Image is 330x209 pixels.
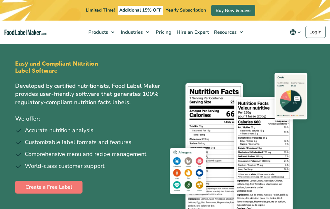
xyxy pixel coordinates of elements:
span: Additional 15% OFF [118,6,163,15]
span: Customizable label formats and features [25,138,131,147]
a: Pricing [152,21,173,44]
span: Pricing [154,29,172,35]
p: We offer: [15,114,160,123]
p: Developed by certified nutritionists, Food Label Maker provides user-friendly software that gener... [15,82,160,106]
span: Resources [212,29,237,35]
a: Resources [211,21,246,44]
span: Products [86,29,109,35]
span: Accurate nutrition analysis [25,126,93,135]
span: Yearly Subscription [166,7,206,13]
h1: Easy and Compliant Nutrition Label Software [15,60,100,74]
span: Hire an Expert [175,29,209,35]
a: Industries [118,21,152,44]
span: Comprehensive menu and recipe management [25,150,146,159]
a: Hire an Expert [173,21,211,44]
span: Industries [119,29,143,35]
a: Create a Free Label [15,181,82,194]
a: Products [85,21,118,44]
a: Buy Now & Save [211,5,255,16]
span: Limited Time! [86,7,115,13]
a: Login [306,26,326,38]
span: World-class customer support [25,162,104,170]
